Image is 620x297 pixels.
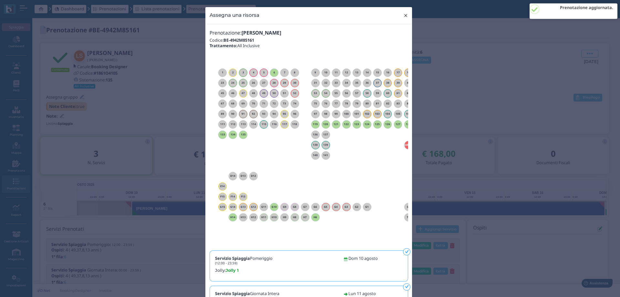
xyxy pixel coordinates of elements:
[403,11,408,20] span: ×
[242,29,281,36] b: [PERSON_NAME]
[332,71,340,74] h6: 11
[394,92,402,95] h6: 61
[239,81,247,84] h6: 25
[353,123,361,126] h6: 123
[394,123,402,126] h6: 127
[311,133,320,136] h6: 136
[322,154,330,157] h6: 141
[215,261,237,265] small: (12:00 - 23:59)
[373,123,382,126] h6: 125
[353,102,361,105] h6: 79
[270,102,278,105] h6: 72
[249,175,258,177] h6: D12
[239,195,247,198] h6: F13
[322,123,330,126] h6: 120
[210,43,237,48] b: Trattamento:
[363,206,371,208] h6: G1
[280,81,289,84] h6: 29
[215,256,273,265] h5: Pomeriggio
[311,102,320,105] h6: 75
[239,92,247,95] h6: 47
[223,37,254,43] b: BE-4942M85161
[218,112,227,115] h6: 89
[229,175,237,177] h6: D14
[291,216,299,219] h6: H8
[311,216,320,219] h6: H6
[332,112,340,115] h6: 99
[311,81,320,84] h6: 31
[363,71,371,74] h6: 14
[348,256,378,260] h5: Dom 10 agosto
[301,206,309,208] h6: G7
[280,71,289,74] h6: 7
[239,133,247,136] h6: 135
[229,206,237,208] h6: G14
[280,92,289,95] h6: 51
[384,112,392,115] h6: 104
[260,102,268,105] h6: 71
[280,112,289,115] h6: 95
[342,112,351,115] h6: 100
[218,81,227,84] h6: 23
[353,81,361,84] h6: 35
[332,81,340,84] h6: 33
[342,206,351,208] h6: G3
[249,206,258,208] h6: G12
[363,102,371,105] h6: 80
[270,123,278,126] h6: 116
[218,71,227,74] h6: 1
[332,92,340,95] h6: 55
[342,123,351,126] h6: 122
[280,216,289,219] h6: H9
[218,92,227,95] h6: 45
[363,92,371,95] h6: 58
[394,112,402,115] h6: 105
[218,123,227,126] h6: 111
[291,112,299,115] h6: 96
[260,71,268,74] h6: 5
[218,185,227,188] h6: E14
[280,102,289,105] h6: 73
[260,81,268,84] h6: 27
[394,81,402,84] h6: 39
[332,123,340,126] h6: 121
[291,92,299,95] h6: 52
[215,267,336,273] label: Jolly:
[322,71,330,74] h6: 10
[239,175,247,177] h6: D13
[239,112,247,115] h6: 91
[260,123,268,126] h6: 115
[373,112,382,115] h6: 103
[384,102,392,105] h6: 82
[291,102,299,105] h6: 74
[260,112,268,115] h6: 93
[363,123,371,126] h6: 124
[322,133,330,136] h6: 137
[239,206,247,208] h6: G13
[394,71,402,74] h6: 17
[270,71,278,74] h6: 6
[384,71,392,74] h6: 16
[322,112,330,115] h6: 98
[239,216,247,219] h6: H13
[280,123,289,126] h6: 117
[218,206,227,208] h6: G15
[342,81,351,84] h6: 34
[342,71,351,74] h6: 12
[291,81,299,84] h6: 30
[239,123,247,126] h6: 113
[322,206,330,208] h6: G5
[249,81,258,84] h6: 26
[332,206,340,208] h6: G4
[322,81,330,84] h6: 32
[322,102,330,105] h6: 76
[270,112,278,115] h6: 94
[373,102,382,105] h6: 81
[291,206,299,208] h6: G8
[229,133,237,136] h6: 134
[19,5,43,10] span: Assistenza
[384,92,392,95] h6: 60
[218,195,227,198] h6: F15
[270,81,278,84] h6: 28
[291,71,299,74] h6: 8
